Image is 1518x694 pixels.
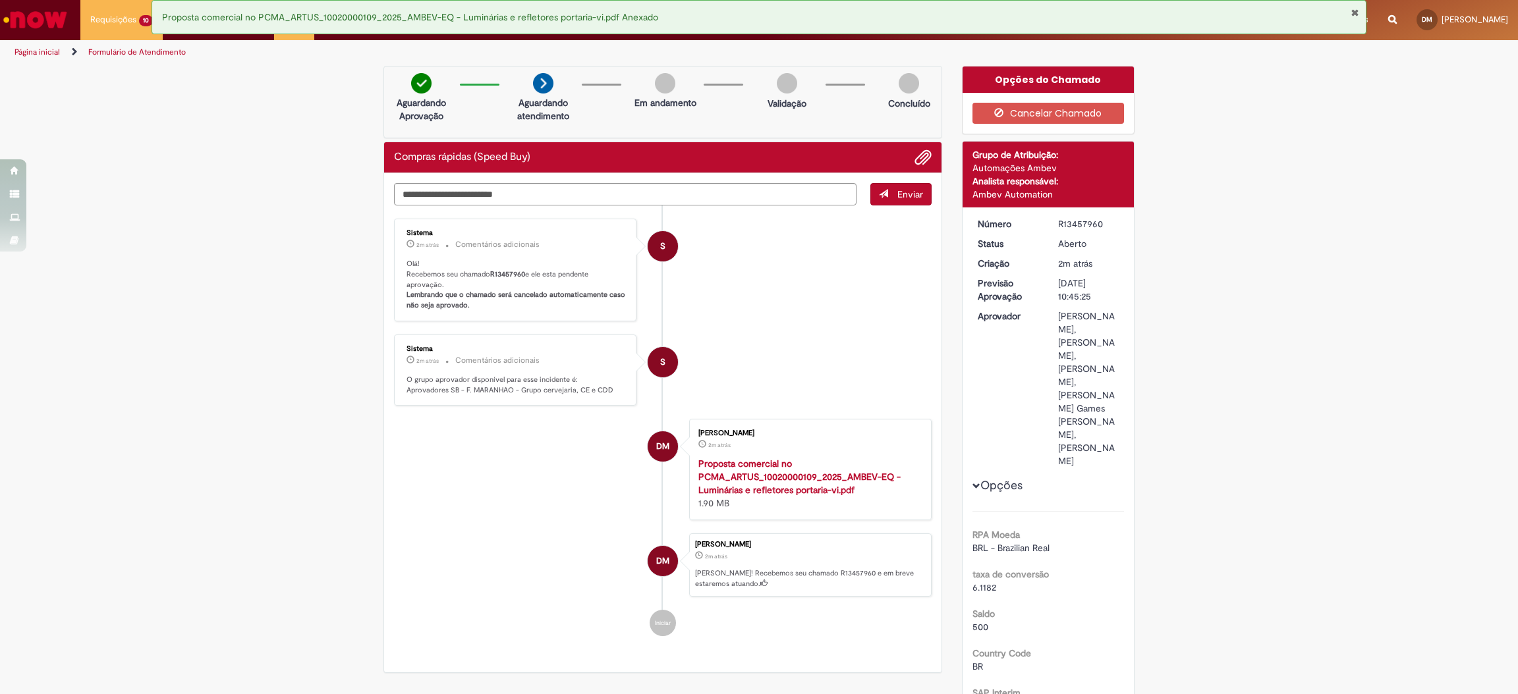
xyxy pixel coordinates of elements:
[1442,14,1508,25] span: [PERSON_NAME]
[972,161,1125,174] div: Automações Ambev
[407,259,626,311] p: Olá! Recebemos seu chamado e ele esta pendente aprovação.
[968,277,1049,303] dt: Previsão Aprovação
[972,148,1125,161] div: Grupo de Atribuição:
[972,103,1125,124] button: Cancelar Chamado
[660,346,665,378] span: S
[455,355,540,366] small: Comentários adicionais
[698,457,918,510] div: 1.90 MB
[416,241,439,249] time: 28/08/2025 13:45:37
[695,541,924,548] div: [PERSON_NAME]
[972,581,996,593] span: 6.1182
[1058,257,1119,270] div: 28/08/2025 13:45:25
[888,97,930,110] p: Concluído
[10,40,1002,65] ul: Trilhas de página
[705,552,727,560] time: 28/08/2025 13:45:25
[914,149,932,166] button: Adicionar anexos
[656,431,669,462] span: DM
[1058,309,1119,467] div: [PERSON_NAME], [PERSON_NAME], [PERSON_NAME], [PERSON_NAME] Games [PERSON_NAME], [PERSON_NAME]
[1058,257,1092,269] time: 28/08/2025 13:45:25
[14,47,60,57] a: Página inicial
[533,73,553,93] img: arrow-next.png
[407,290,627,310] b: Lembrando que o chamado será cancelado automaticamente caso não seja aprovado.
[655,73,675,93] img: img-circle-grey.png
[705,552,727,560] span: 2m atrás
[634,96,696,109] p: Em andamento
[972,660,983,672] span: BR
[648,431,678,462] div: Douglas Soares Mendes
[394,533,932,597] li: Douglas Soares Mendes
[899,73,919,93] img: img-circle-grey.png
[972,621,988,633] span: 500
[407,375,626,395] p: O grupo aprovador disponível para esse incidente é: Aprovadores SB - F. MARANHAO - Grupo cervejar...
[698,429,918,437] div: [PERSON_NAME]
[1351,7,1359,18] button: Fechar Notificação
[416,241,439,249] span: 2m atrás
[1058,217,1119,230] div: R13457960
[162,11,658,23] span: Proposta comercial no PCMA_ARTUS_10020000109_2025_AMBEV-EQ - Luminárias e refletores portaria-vi....
[897,188,923,200] span: Enviar
[1058,277,1119,303] div: [DATE] 10:45:25
[455,239,540,250] small: Comentários adicionais
[407,229,626,237] div: Sistema
[972,608,995,620] b: Saldo
[963,67,1135,93] div: Opções do Chamado
[968,217,1049,230] dt: Número
[1058,257,1092,269] span: 2m atrás
[1,7,69,33] img: ServiceNow
[968,237,1049,250] dt: Status
[394,205,932,649] ul: Histórico de tíquete
[708,441,731,449] time: 28/08/2025 13:45:23
[394,151,530,163] h2: Compras rápidas (Speed Buy) Histórico de tíquete
[768,97,806,110] p: Validação
[972,174,1125,188] div: Analista responsável:
[660,230,665,262] span: S
[968,257,1049,270] dt: Criação
[389,96,453,122] p: Aguardando Aprovação
[416,357,439,365] time: 28/08/2025 13:45:34
[698,458,901,496] a: Proposta comercial no PCMA_ARTUS_10020000109_2025_AMBEV-EQ - Luminárias e refletores portaria-vi.pdf
[1058,237,1119,250] div: Aberto
[139,15,153,26] span: 10
[972,542,1050,554] span: BRL - Brazilian Real
[972,647,1031,659] b: Country Code
[648,231,678,261] div: System
[88,47,186,57] a: Formulário de Atendimento
[1422,15,1432,24] span: DM
[968,309,1049,323] dt: Aprovador
[972,188,1125,201] div: Ambev Automation
[972,568,1049,580] b: taxa de conversão
[695,568,924,589] p: [PERSON_NAME]! Recebemos seu chamado R13457960 e em breve estaremos atuando.
[411,73,432,93] img: check-circle-green.png
[90,13,136,26] span: Requisições
[972,529,1020,541] b: RPA Moeda
[648,546,678,576] div: Douglas Soares Mendes
[511,96,575,122] p: Aguardando atendimento
[416,357,439,365] span: 2m atrás
[394,183,857,205] textarea: Digite sua mensagem aqui...
[490,269,525,279] b: R13457960
[656,545,669,577] span: DM
[407,345,626,353] div: Sistema
[777,73,797,93] img: img-circle-grey.png
[648,347,678,377] div: System
[708,441,731,449] span: 2m atrás
[870,183,932,205] button: Enviar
